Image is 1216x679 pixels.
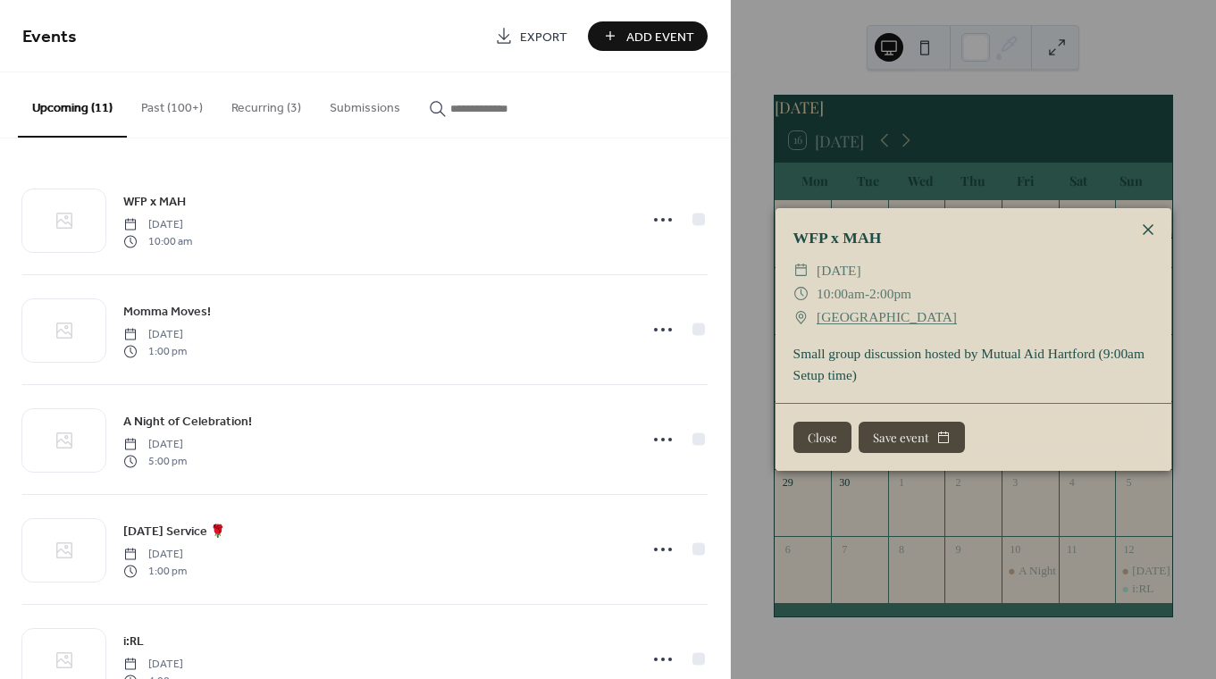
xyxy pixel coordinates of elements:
[217,72,315,136] button: Recurring (3)
[123,453,187,469] span: 5:00 pm
[817,259,861,282] span: [DATE]
[123,657,187,673] span: [DATE]
[865,286,869,301] span: -
[123,233,192,249] span: 10:00 am
[123,633,144,651] span: i:RL
[123,521,225,541] a: [DATE] Service 🌹
[793,422,851,454] button: Close
[817,306,957,329] a: [GEOGRAPHIC_DATA]
[127,72,217,136] button: Past (100+)
[123,547,187,563] span: [DATE]
[123,437,187,453] span: [DATE]
[123,303,211,322] span: Momma Moves!
[793,259,809,282] div: ​
[817,286,865,301] span: 10:00am
[22,20,77,54] span: Events
[482,21,581,51] a: Export
[123,563,187,579] span: 1:00 pm
[123,301,211,322] a: Momma Moves!
[776,343,1171,384] div: Small group discussion hosted by Mutual Aid Hartford (9:00am Setup time)
[123,343,187,359] span: 1:00 pm
[793,306,809,329] div: ​
[776,226,1171,249] div: WFP x MAH
[123,411,252,432] a: A Night of Celebration!
[123,217,192,233] span: [DATE]
[123,631,144,651] a: i:RL
[859,422,965,454] button: Save event
[520,28,567,46] span: Export
[123,413,252,432] span: A Night of Celebration!
[315,72,415,136] button: Submissions
[123,327,187,343] span: [DATE]
[123,191,186,212] a: WFP x MAH
[123,523,225,541] span: [DATE] Service 🌹
[18,72,127,138] button: Upcoming (11)
[626,28,694,46] span: Add Event
[869,286,911,301] span: 2:00pm
[588,21,708,51] button: Add Event
[793,282,809,306] div: ​
[123,193,186,212] span: WFP x MAH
